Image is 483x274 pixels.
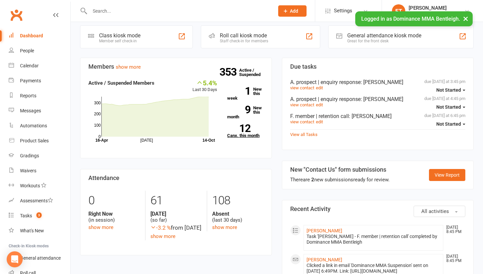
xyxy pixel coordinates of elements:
[88,175,264,181] h3: Attendance
[460,11,472,26] button: ×
[9,28,70,43] a: Dashboard
[20,228,44,233] div: What's New
[307,257,342,262] a: [PERSON_NAME]
[212,191,264,211] div: 108
[9,103,70,118] a: Messages
[219,67,239,77] strong: 353
[361,96,403,102] span: : [PERSON_NAME]
[307,228,342,233] a: [PERSON_NAME]
[443,225,465,234] time: [DATE] 8:45 PM
[290,176,390,184] div: There are new submissions ready for review.
[414,206,465,217] button: All activities
[20,213,32,218] div: Tasks
[347,39,421,43] div: Great for the front desk
[290,119,314,124] a: view contact
[409,5,464,11] div: [PERSON_NAME]
[20,33,43,38] div: Dashboard
[436,121,461,127] span: Not Started
[220,32,268,39] div: Roll call kiosk mode
[9,208,70,223] a: Tasks 3
[150,211,202,217] strong: [DATE]
[436,101,465,113] button: Not Started
[9,73,70,88] a: Payments
[290,8,298,14] span: Add
[290,79,465,85] div: A. prospect | enquiry response
[436,118,465,130] button: Not Started
[9,223,70,238] a: What's New
[192,79,217,86] div: 5.4%
[88,63,264,70] h3: Members
[436,104,461,110] span: Not Started
[99,39,140,43] div: Member self check-in
[290,102,314,107] a: view contact
[392,4,405,18] div: ET
[436,87,461,93] span: Not Started
[9,163,70,178] a: Waivers
[9,148,70,163] a: Gradings
[227,86,251,96] strong: 1
[290,96,465,102] div: A. prospect | enquiry response
[20,255,61,261] div: General attendance
[9,178,70,193] a: Workouts
[227,124,264,138] a: 12Canx. this month
[150,211,202,223] div: (so far)
[429,169,465,181] a: View Report
[20,153,39,158] div: Gradings
[421,208,449,214] span: All activities
[290,206,465,212] h3: Recent Activity
[20,63,39,68] div: Calendar
[220,39,268,43] div: Staff check-in for members
[334,3,352,18] span: Settings
[290,63,465,70] h3: Due tasks
[9,133,70,148] a: Product Sales
[290,85,314,90] a: view contact
[227,87,264,100] a: 1New this week
[9,43,70,58] a: People
[88,224,113,230] a: show more
[290,113,465,119] div: F. member | retention call
[227,123,251,133] strong: 12
[20,48,34,53] div: People
[307,263,440,274] div: Clicked a link in email 'Dominance MMA Suspension' sent on [DATE] 6:49PM. Link: [URL][DOMAIN_NAME]
[88,80,154,86] strong: Active / Suspended Members
[227,105,251,115] strong: 9
[361,79,403,85] span: : [PERSON_NAME]
[116,64,141,70] a: show more
[290,166,390,173] h3: New "Contact Us" form submissions
[347,32,421,39] div: General attendance kiosk mode
[99,32,140,39] div: Class kiosk mode
[9,118,70,133] a: Automations
[409,11,464,17] div: Dominance MMA Bentleigh
[20,168,36,173] div: Waivers
[316,119,323,124] a: edit
[20,183,40,188] div: Workouts
[443,254,465,263] time: [DATE] 8:45 PM
[212,211,264,217] strong: Absent
[227,106,264,119] a: 9New this month
[20,198,53,203] div: Assessments
[36,212,42,218] span: 3
[88,211,140,223] div: (in session)
[311,177,314,183] strong: 2
[212,211,264,223] div: (last 30 days)
[192,79,217,93] div: Last 30 Days
[316,85,323,90] a: edit
[290,132,318,137] a: View all Tasks
[436,84,465,96] button: Not Started
[88,6,270,16] input: Search...
[278,5,307,17] button: Add
[150,191,202,211] div: 61
[7,251,23,267] div: Open Intercom Messenger
[9,58,70,73] a: Calendar
[316,102,323,107] a: edit
[9,251,70,266] a: General attendance kiosk mode
[20,93,36,98] div: Reports
[20,108,41,113] div: Messages
[361,16,460,22] span: Logged in as Dominance MMA Bentleigh.
[20,78,41,83] div: Payments
[20,138,49,143] div: Product Sales
[307,234,440,245] div: Task '[PERSON_NAME] - F. member | retention call' completed by Dominance MMA Bentleigh
[239,63,269,82] a: 353Active / Suspended
[9,88,70,103] a: Reports
[150,224,171,231] span: -3.2 %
